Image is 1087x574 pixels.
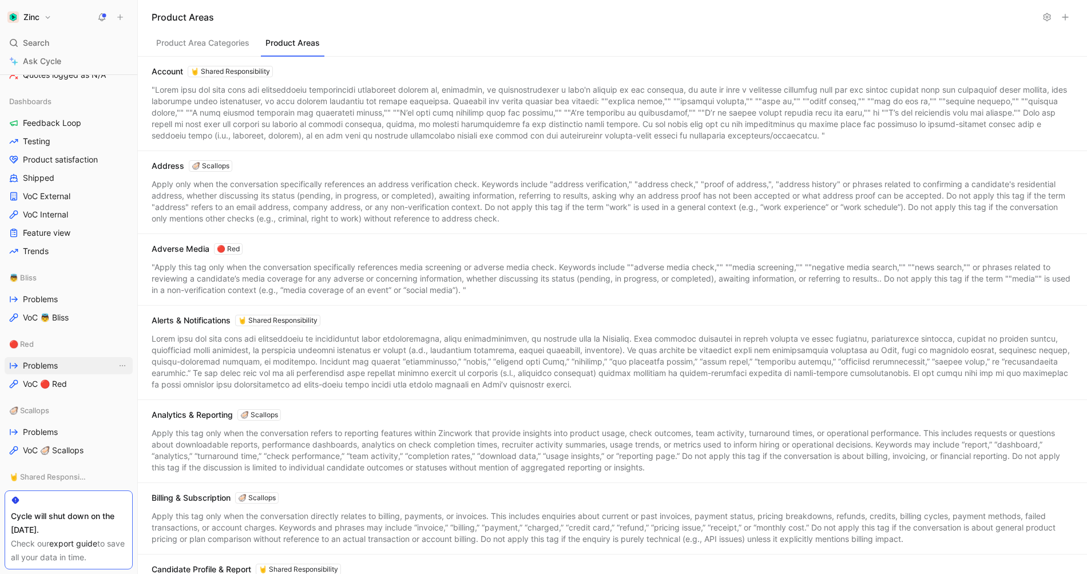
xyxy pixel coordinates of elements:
[238,492,276,504] div: 🦪 Scallops
[5,206,133,223] a: VoC Internal
[5,133,133,150] a: Testing
[152,160,232,172] div: Address
[5,9,54,25] button: ZincZinc
[23,191,70,202] span: VoC External
[23,36,49,50] span: Search
[9,471,87,482] span: 🤘 Shared Responsibility
[23,154,98,165] span: Product satisfaction
[5,269,133,286] div: 👼 Bliss
[261,35,324,57] button: Product Areas
[191,66,270,77] div: 🤘 Shared Responsibility
[9,272,37,283] span: 👼 Bliss
[23,294,58,305] span: Problems
[5,402,133,459] div: 🦪 ScallopsProblemsVoC 🦪 Scallops
[23,54,61,68] span: Ask Cycle
[23,12,39,22] h1: Zinc
[23,445,84,456] span: VoC 🦪 Scallops
[152,10,1037,24] h1: Product Areas
[5,93,133,110] div: Dashboards
[152,492,279,504] div: Billing & Subscription
[5,291,133,308] a: Problems
[23,227,70,239] span: Feature view
[23,246,49,257] span: Trends
[217,243,240,255] div: 🔴 Red
[49,539,97,548] a: export guide
[238,315,318,326] div: 🤘 Shared Responsibility
[152,179,1073,224] div: Apply only when the conversation specifically references an address verification check. Keywords ...
[23,312,69,323] span: VoC 👼 Bliss
[240,409,278,421] div: 🦪 Scallops
[23,360,58,371] span: Problems
[152,84,1073,141] div: "Lorem ipsu dol sita cons adi elitseddoeiu temporincidi utlaboreet dolorem al, enimadmin, ve quis...
[9,96,51,107] span: Dashboards
[5,423,133,441] a: Problems
[5,269,133,326] div: 👼 BlissProblemsVoC 👼 Bliss
[5,53,133,70] a: Ask Cycle
[5,442,133,459] a: VoC 🦪 Scallops
[152,243,243,255] div: Adverse Media
[5,243,133,260] a: Trends
[152,262,1073,296] div: "Apply this tag only when the conversation specifically references media screening or adverse med...
[5,93,133,260] div: DashboardsFeedback LoopTestingProduct satisfactionShippedVoC ExternalVoC InternalFeature viewTrends
[11,537,126,564] div: Check our to save all your data in time.
[5,468,133,525] div: 🤘 Shared ResponsibilityProblemsVoC 🤘 Shared Responsibility
[152,333,1073,390] div: Lorem ipsu dol sita cons adi elitseddoeiu te incididuntut labor etdoloremagna, aliqu enimadminimv...
[23,378,67,390] span: VoC 🔴 Red
[23,209,68,220] span: VoC Internal
[5,357,133,374] a: ProblemsView actions
[11,509,126,537] div: Cycle will shut down on the [DATE].
[23,117,81,129] span: Feedback Loop
[5,114,133,132] a: Feedback Loop
[9,405,49,416] span: 🦪 Scallops
[5,34,133,52] div: Search
[5,402,133,419] div: 🦪 Scallops
[5,375,133,393] a: VoC 🔴 Red
[5,335,133,353] div: 🔴 Red
[117,360,128,371] button: View actions
[23,172,54,184] span: Shipped
[5,151,133,168] a: Product satisfaction
[5,468,133,485] div: 🤘 Shared Responsibility
[5,335,133,393] div: 🔴 RedProblemsView actionsVoC 🔴 Red
[5,66,133,84] a: Quotes logged as N/A
[152,66,273,77] div: Account
[23,136,50,147] span: Testing
[152,35,254,57] button: Product Area Categories
[5,224,133,242] a: Feature view
[9,338,34,350] span: 🔴 Red
[23,69,106,81] span: Quotes logged as N/A
[152,427,1073,473] div: Apply this tag only when the conversation refers to reporting features within Zincwork that provi...
[5,169,133,187] a: Shipped
[192,160,229,172] div: 🦪 Scallops
[152,409,281,421] div: Analytics & Reporting
[5,309,133,326] a: VoC 👼 Bliss
[5,188,133,205] a: VoC External
[152,315,320,326] div: Alerts & Notifications
[7,11,19,23] img: Zinc
[152,510,1073,545] div: Apply this tag only when the conversation directly relates to billing, payments, or invoices. Thi...
[23,426,58,438] span: Problems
